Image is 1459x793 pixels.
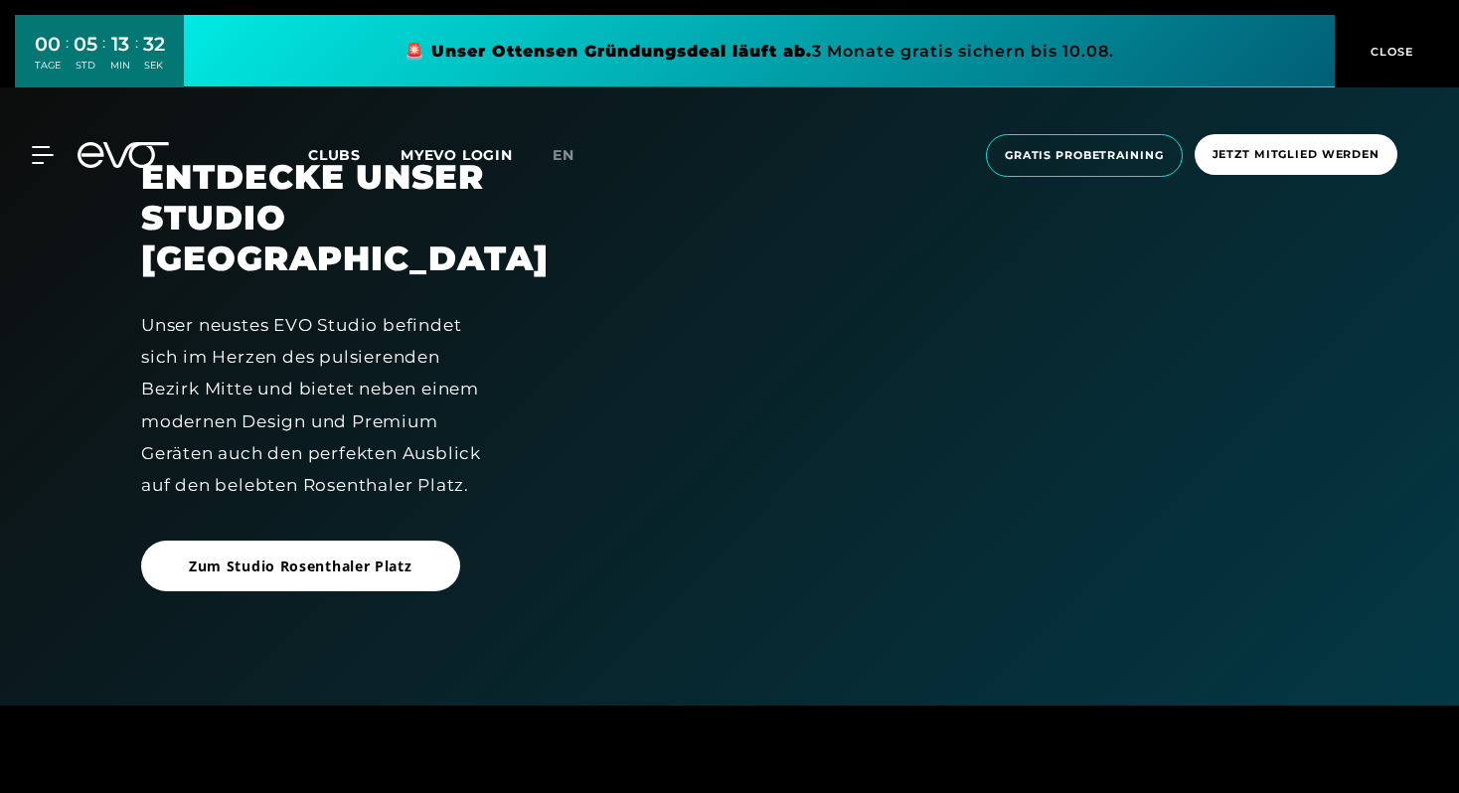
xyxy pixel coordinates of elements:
[1335,15,1444,87] button: CLOSE
[189,555,412,576] span: Zum Studio Rosenthaler Platz
[553,146,574,164] span: en
[66,32,69,84] div: :
[308,146,361,164] span: Clubs
[135,32,138,84] div: :
[553,144,598,167] a: en
[110,59,130,73] div: MIN
[980,134,1189,177] a: Gratis Probetraining
[102,32,105,84] div: :
[401,146,513,164] a: MYEVO LOGIN
[110,30,130,59] div: 13
[35,30,61,59] div: 00
[1213,146,1379,163] span: Jetzt Mitglied werden
[74,30,97,59] div: 05
[35,59,61,73] div: TAGE
[141,309,496,502] div: Unser neustes EVO Studio befindet sich im Herzen des pulsierenden Bezirk Mitte und bietet neben e...
[143,59,165,73] div: SEK
[141,526,468,606] a: Zum Studio Rosenthaler Platz
[308,145,401,164] a: Clubs
[74,59,97,73] div: STD
[1005,147,1164,164] span: Gratis Probetraining
[1189,134,1403,177] a: Jetzt Mitglied werden
[141,157,496,278] h2: ENTDECKE UNSER STUDIO [GEOGRAPHIC_DATA]
[143,30,165,59] div: 32
[1366,43,1414,61] span: CLOSE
